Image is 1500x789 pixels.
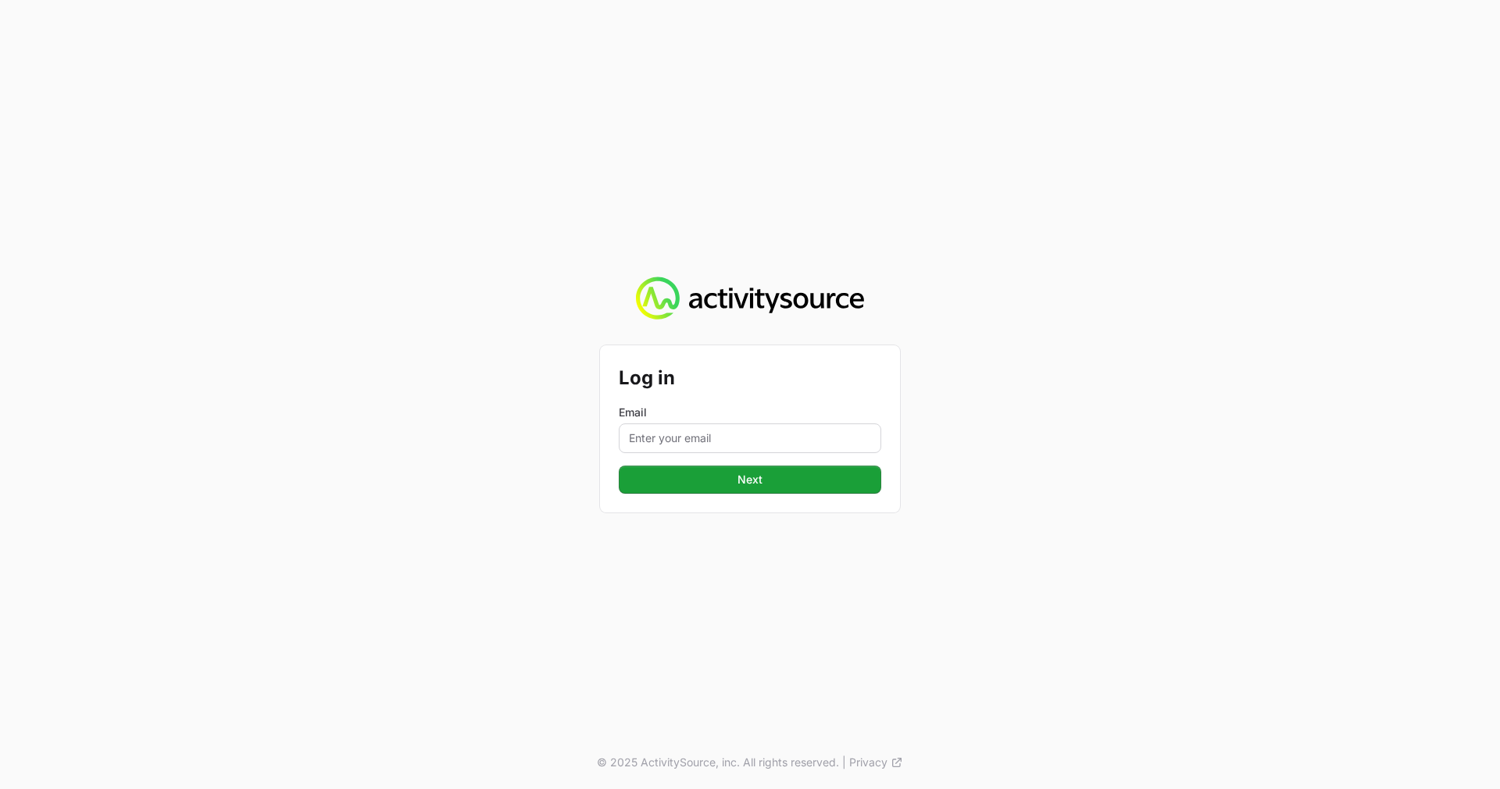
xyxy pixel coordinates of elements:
[842,755,846,770] span: |
[849,755,903,770] a: Privacy
[619,423,881,453] input: Enter your email
[619,466,881,494] button: Next
[619,405,881,420] label: Email
[597,755,839,770] p: © 2025 ActivitySource, inc. All rights reserved.
[636,277,863,320] img: Activity Source
[737,470,762,489] span: Next
[619,364,881,392] h2: Log in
